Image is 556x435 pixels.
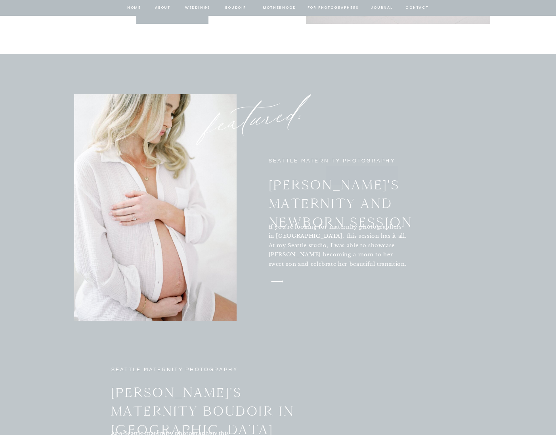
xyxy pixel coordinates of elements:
a: contact [405,4,430,11]
a: BROWSE THE CLOSET [136,10,208,17]
a: for photographers [308,4,359,11]
a: Weddings [184,4,211,11]
a: BOUDOIR [225,4,247,11]
a: If you're looking for maternity photographers in [GEOGRAPHIC_DATA], this session has it all. At m... [269,222,408,269]
a: home [127,4,142,11]
a: [PERSON_NAME]'s Maternity and Newborn Session [269,176,451,212]
h2: Seattle Maternity PhotographY [111,365,245,375]
h2: featured: [173,84,345,160]
a: [PERSON_NAME]'s Maternity Boudoir in [GEOGRAPHIC_DATA] [111,383,302,424]
a: Motherhood [263,4,296,11]
h2: Seattle Maternity PhotographY [269,156,396,168]
a: about [155,4,171,11]
a: journal [370,4,394,11]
